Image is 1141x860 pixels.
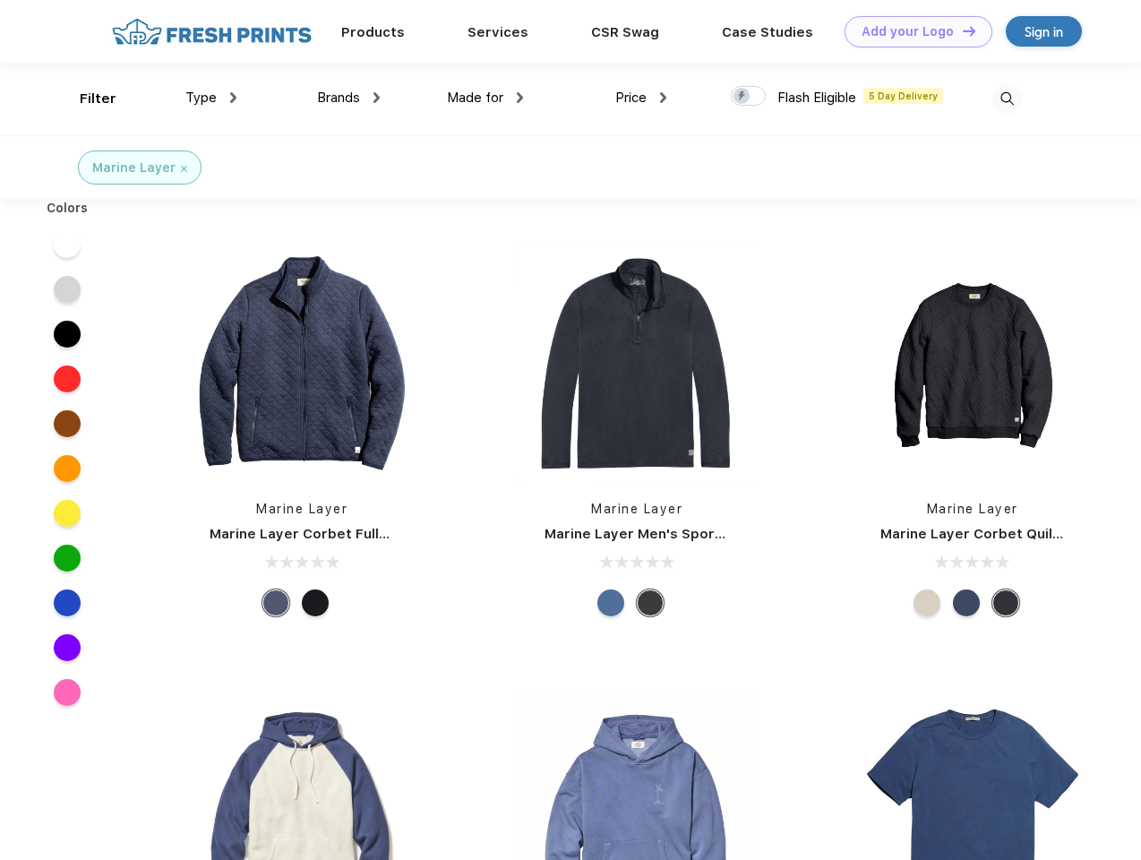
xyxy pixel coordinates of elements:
img: func=resize&h=266 [518,244,756,482]
img: desktop_search.svg [992,84,1022,114]
span: Type [185,90,217,106]
a: Marine Layer Men's Sport Quarter Zip [545,526,804,542]
a: Services [468,24,528,40]
div: Oat Heather [914,589,940,616]
img: DT [963,26,975,36]
span: Flash Eligible [777,90,856,106]
span: Made for [447,90,503,106]
img: fo%20logo%202.webp [107,16,317,47]
a: Sign in [1006,16,1082,47]
img: filter_cancel.svg [181,166,187,172]
div: Colors [33,199,102,218]
a: Marine Layer Corbet Full-Zip Jacket [210,526,458,542]
div: Charcoal [637,589,664,616]
img: func=resize&h=266 [854,244,1092,482]
img: dropdown.png [373,92,380,103]
img: dropdown.png [660,92,666,103]
div: Charcoal [992,589,1019,616]
img: dropdown.png [517,92,523,103]
div: Navy [262,589,289,616]
div: Add your Logo [862,24,954,39]
div: Marine Layer [92,159,176,177]
span: Price [615,90,647,106]
div: Navy Heather [953,589,980,616]
div: Deep Denim [597,589,624,616]
div: Sign in [1025,21,1063,42]
a: CSR Swag [591,24,659,40]
img: func=resize&h=266 [183,244,421,482]
img: dropdown.png [230,92,236,103]
a: Marine Layer [591,502,682,516]
div: Black [302,589,329,616]
span: Brands [317,90,360,106]
span: 5 Day Delivery [863,88,943,104]
div: Filter [80,89,116,109]
a: Marine Layer [256,502,347,516]
a: Products [341,24,405,40]
a: Marine Layer [927,502,1018,516]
